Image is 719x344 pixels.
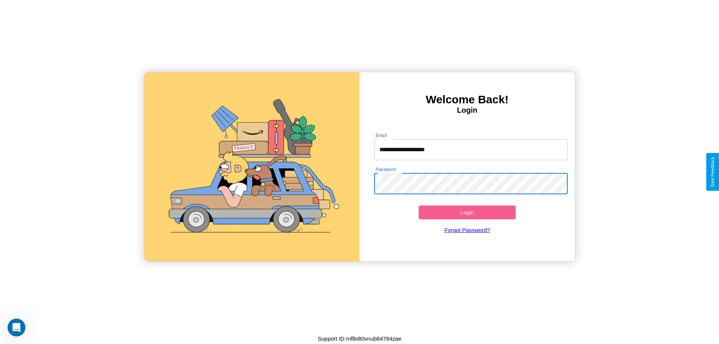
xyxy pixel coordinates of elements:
h4: Login [359,106,575,115]
a: Forgot Password? [370,219,564,241]
button: Login [419,206,516,219]
label: Email [376,132,387,138]
iframe: Intercom live chat [7,319,25,337]
p: Support ID: mflbdt0vnub84784zae [318,334,401,344]
div: Give Feedback [710,157,715,187]
h3: Welcome Back! [359,93,575,106]
label: Password [376,166,395,173]
img: gif [144,72,359,261]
